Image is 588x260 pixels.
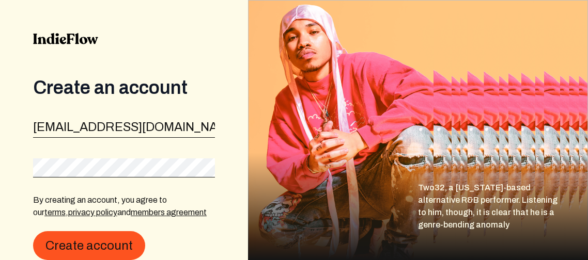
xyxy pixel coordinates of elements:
[33,33,98,44] img: indieflow-logo-black.svg
[68,208,117,217] a: privacy policy
[418,182,588,260] div: Two32, a [US_STATE]-based alternative R&B performer. Listening to him, though, it is clear that h...
[131,208,207,217] a: members agreement
[33,194,215,219] p: By creating an account, you agree to our , and
[33,231,145,260] button: Create account
[44,208,66,217] a: terms
[33,77,215,98] div: Create an account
